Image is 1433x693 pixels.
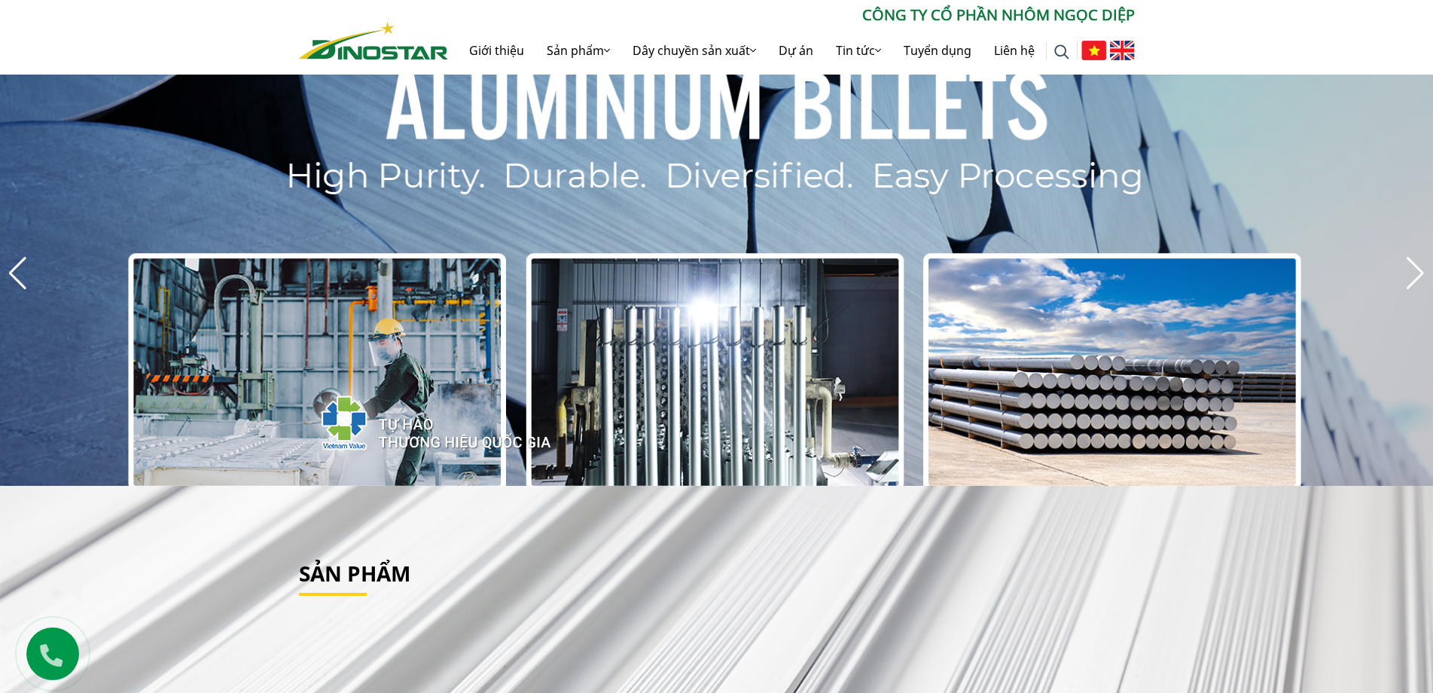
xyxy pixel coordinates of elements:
[448,4,1135,26] p: CÔNG TY CỔ PHẦN NHÔM NGỌC DIỆP
[535,26,621,75] a: Sản phẩm
[8,257,28,290] div: Previous slide
[983,26,1046,75] a: Liên hệ
[892,26,983,75] a: Tuyển dụng
[1405,257,1425,290] div: Next slide
[1110,41,1135,60] img: English
[276,368,553,471] img: thqg
[299,559,410,588] a: Sản phẩm
[1054,44,1069,60] img: search
[458,26,535,75] a: Giới thiệu
[825,26,892,75] a: Tin tức
[1081,41,1106,60] img: Tiếng Việt
[299,19,448,59] a: Nhôm Dinostar
[299,22,448,60] img: Nhôm Dinostar
[767,26,825,75] a: Dự án
[621,26,767,75] a: Dây chuyền sản xuất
